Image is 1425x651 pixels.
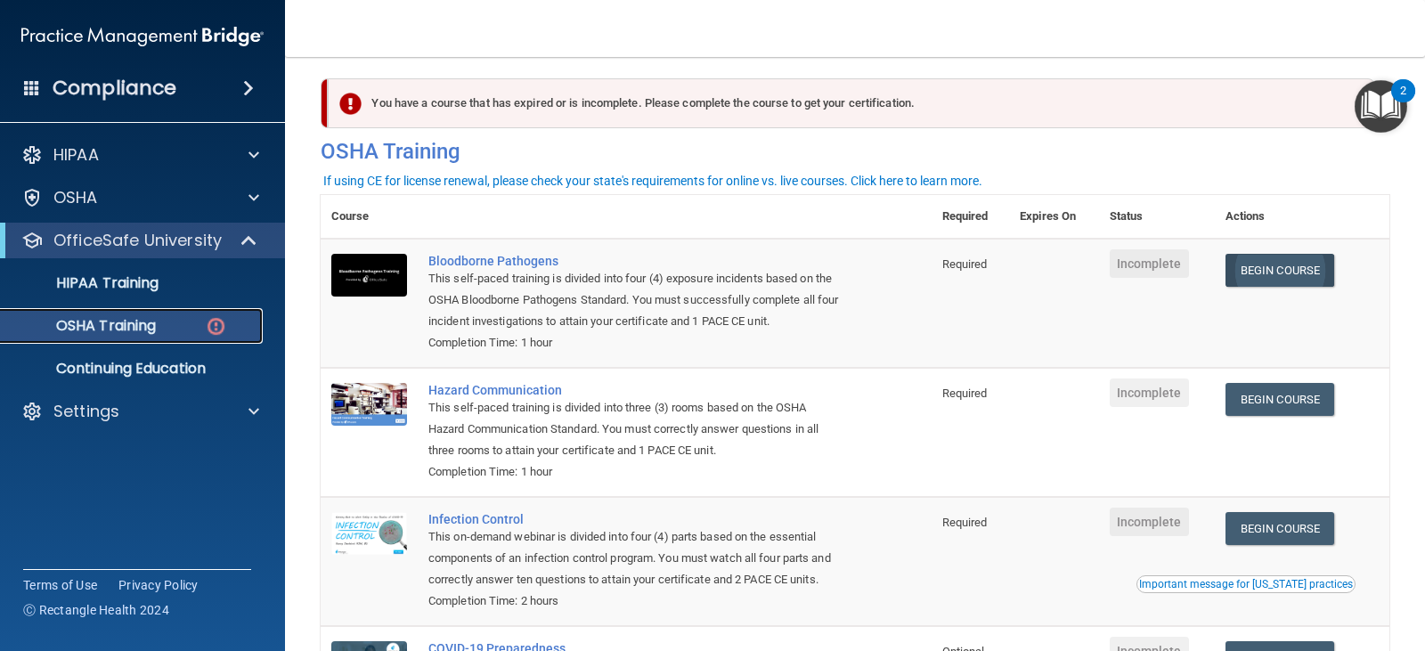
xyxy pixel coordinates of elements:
[21,187,259,208] a: OSHA
[428,254,843,268] a: Bloodborne Pathogens
[1400,91,1406,114] div: 2
[1099,195,1215,239] th: Status
[21,19,264,54] img: PMB logo
[1110,249,1189,278] span: Incomplete
[942,387,988,400] span: Required
[321,172,985,190] button: If using CE for license renewal, please check your state's requirements for online vs. live cours...
[1355,80,1407,133] button: Open Resource Center, 2 new notifications
[205,315,227,338] img: danger-circle.6113f641.png
[428,526,843,590] div: This on-demand webinar is divided into four (4) parts based on the essential components of an inf...
[53,76,176,101] h4: Compliance
[12,317,156,335] p: OSHA Training
[21,230,258,251] a: OfficeSafe University
[428,383,843,397] a: Hazard Communication
[118,576,199,594] a: Privacy Policy
[942,257,988,271] span: Required
[1110,508,1189,536] span: Incomplete
[932,195,1009,239] th: Required
[53,144,99,166] p: HIPAA
[428,397,843,461] div: This self-paced training is divided into three (3) rooms based on the OSHA Hazard Communication S...
[21,401,259,422] a: Settings
[1225,512,1334,545] a: Begin Course
[1139,579,1353,590] div: Important message for [US_STATE] practices
[321,195,418,239] th: Course
[339,93,362,115] img: exclamation-circle-solid-danger.72ef9ffc.png
[53,187,98,208] p: OSHA
[321,139,1389,164] h4: OSHA Training
[12,274,159,292] p: HIPAA Training
[1136,575,1356,593] button: Read this if you are a dental practitioner in the state of CA
[328,78,1375,128] div: You have a course that has expired or is incomplete. Please complete the course to get your certi...
[12,360,255,378] p: Continuing Education
[1225,254,1334,287] a: Begin Course
[1009,195,1098,239] th: Expires On
[428,332,843,354] div: Completion Time: 1 hour
[1215,195,1389,239] th: Actions
[428,512,843,526] a: Infection Control
[942,516,988,529] span: Required
[428,461,843,483] div: Completion Time: 1 hour
[53,230,222,251] p: OfficeSafe University
[428,268,843,332] div: This self-paced training is divided into four (4) exposure incidents based on the OSHA Bloodborne...
[323,175,982,187] div: If using CE for license renewal, please check your state's requirements for online vs. live cours...
[21,144,259,166] a: HIPAA
[23,601,169,619] span: Ⓒ Rectangle Health 2024
[53,401,119,422] p: Settings
[1110,378,1189,407] span: Incomplete
[428,590,843,612] div: Completion Time: 2 hours
[23,576,97,594] a: Terms of Use
[1225,383,1334,416] a: Begin Course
